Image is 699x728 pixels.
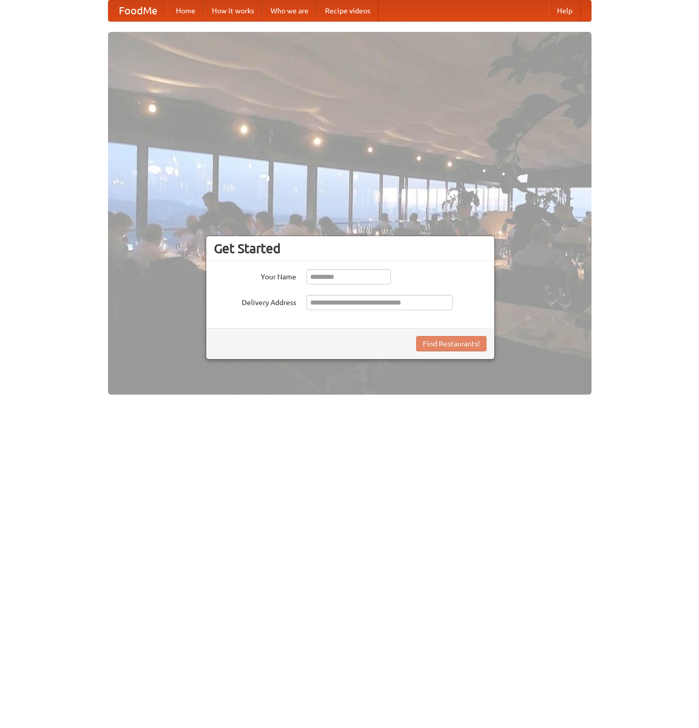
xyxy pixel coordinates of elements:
[214,241,487,256] h3: Get Started
[109,1,168,21] a: FoodMe
[317,1,379,21] a: Recipe videos
[214,295,296,308] label: Delivery Address
[262,1,317,21] a: Who we are
[204,1,262,21] a: How it works
[416,336,487,351] button: Find Restaurants!
[214,269,296,282] label: Your Name
[549,1,581,21] a: Help
[168,1,204,21] a: Home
